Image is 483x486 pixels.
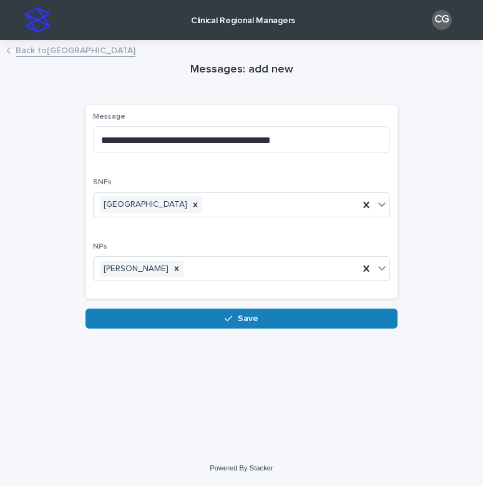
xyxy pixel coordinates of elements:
[85,62,398,77] h1: Messages: add new
[25,7,50,32] img: stacker-logo-s-only.png
[93,243,107,250] span: NPs
[100,196,188,213] div: [GEOGRAPHIC_DATA]
[93,113,125,121] span: Message
[85,309,398,329] button: Save
[100,260,170,277] div: [PERSON_NAME]
[93,179,112,186] span: SNFs
[210,464,273,472] a: Powered By Stacker
[238,314,258,323] span: Save
[16,42,135,57] a: Back to[GEOGRAPHIC_DATA]
[432,10,452,30] div: CG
